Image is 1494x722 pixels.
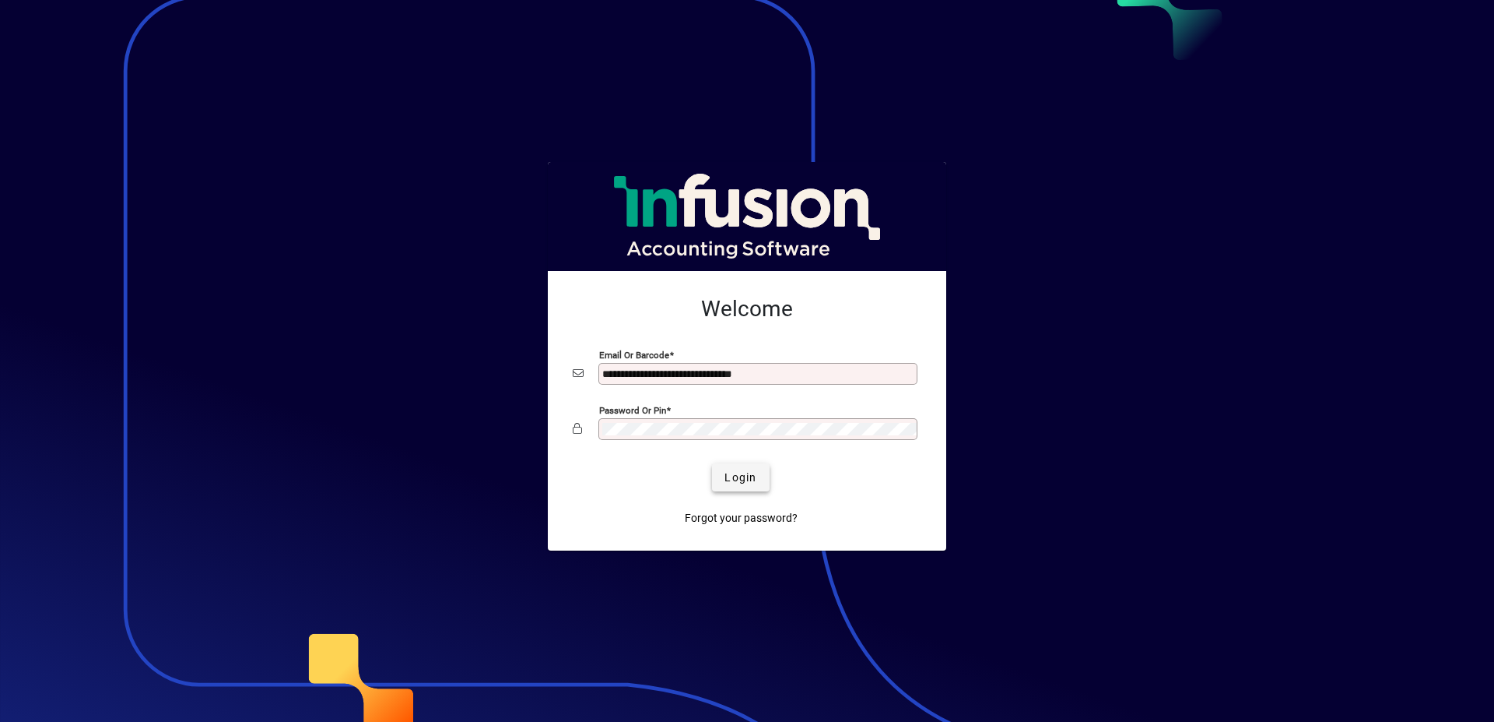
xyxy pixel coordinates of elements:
[573,296,921,322] h2: Welcome
[679,504,804,532] a: Forgot your password?
[685,510,798,527] span: Forgot your password?
[599,350,669,361] mat-label: Email or Barcode
[712,463,769,491] button: Login
[724,470,756,486] span: Login
[599,405,666,416] mat-label: Password or Pin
